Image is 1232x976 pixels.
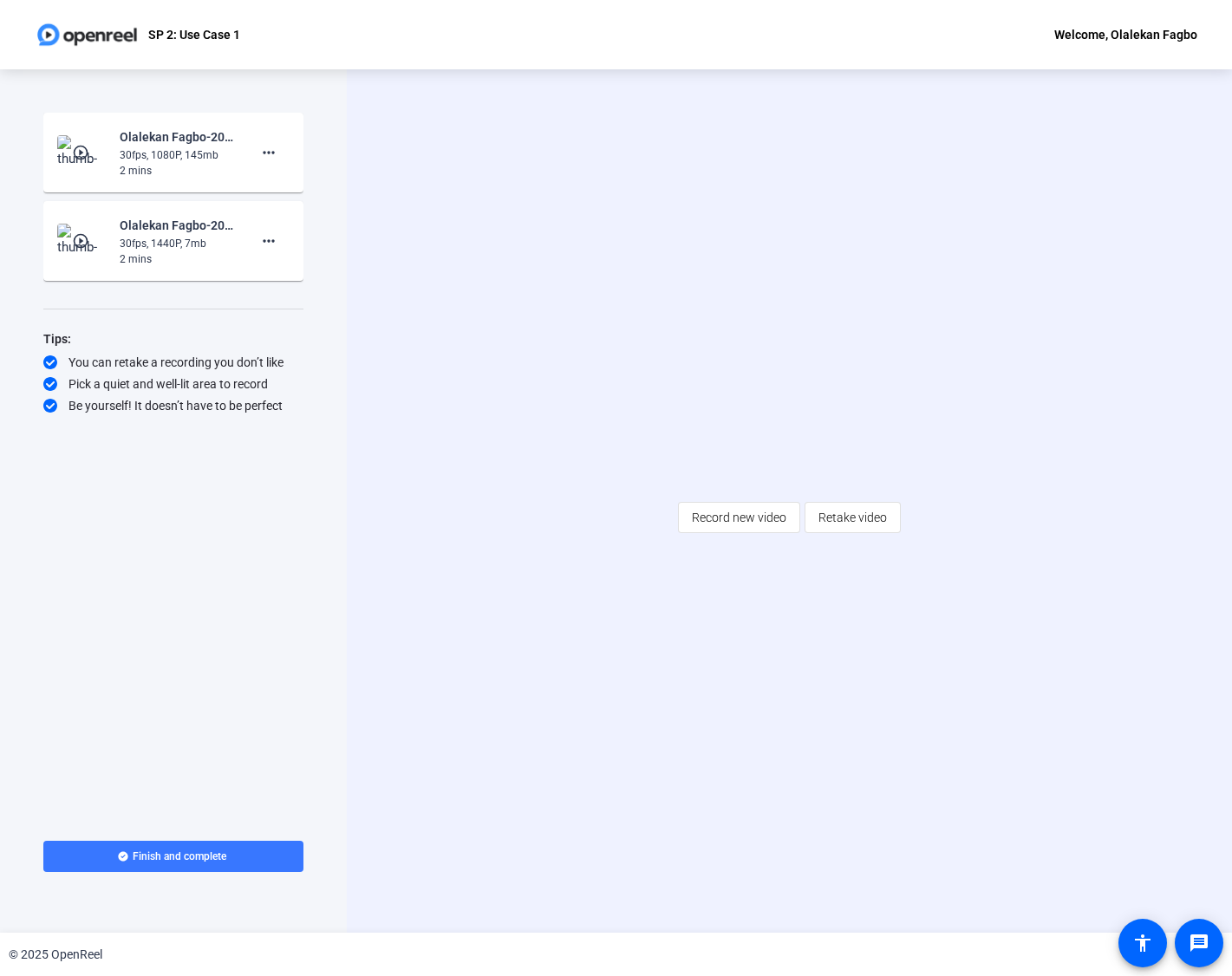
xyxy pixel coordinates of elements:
[57,224,108,258] img: thumb-nail
[57,135,108,170] img: thumb-nail
[43,329,303,349] div: Tips:
[133,849,226,863] span: Finish and complete
[818,501,887,534] span: Retake video
[258,142,279,163] mat-icon: more_horiz
[43,375,303,393] div: Pick a quiet and well-lit area to record
[9,946,102,964] div: © 2025 OpenReel
[43,397,303,414] div: Be yourself! It doesn’t have to be perfect
[1189,933,1209,953] mat-icon: message
[805,502,901,533] button: Retake video
[120,147,236,163] div: 30fps, 1080P, 145mb
[43,841,303,872] button: Finish and complete
[43,354,303,371] div: You can retake a recording you don’t like
[72,144,93,161] mat-icon: play_circle_outline
[1132,933,1153,953] mat-icon: accessibility
[258,231,279,251] mat-icon: more_horiz
[678,502,800,533] button: Record new video
[120,127,236,147] div: Olalekan Fagbo-2025 Q4 Tech Demo Video-SP 2- Use Case 1-1757542014627-webcam
[120,251,236,267] div: 2 mins
[148,24,240,45] p: SP 2: Use Case 1
[72,232,93,250] mat-icon: play_circle_outline
[120,163,236,179] div: 2 mins
[692,501,786,534] span: Record new video
[1054,24,1197,45] div: Welcome, Olalekan Fagbo
[120,215,236,236] div: Olalekan Fagbo-2025 Q4 Tech Demo Video-SP 2- Use Case 1-1757542014627-screen
[35,17,140,52] img: OpenReel logo
[120,236,236,251] div: 30fps, 1440P, 7mb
